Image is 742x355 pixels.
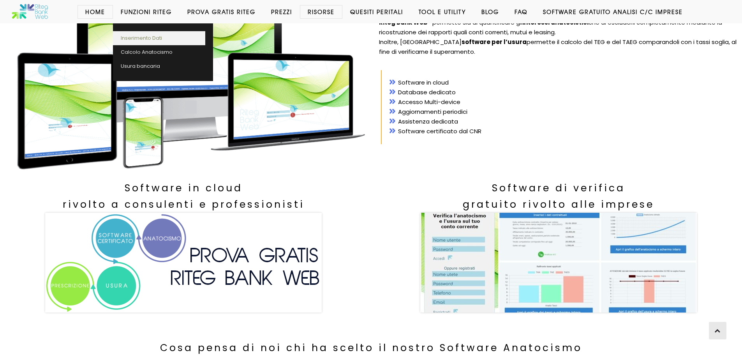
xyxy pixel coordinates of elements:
[507,8,535,16] a: Faq
[180,8,263,16] a: Prova Gratis Riteg
[379,18,738,57] p: ® permette sia di quantificare gli che di escluderli completamente mediante la ricostruzione dei ...
[390,117,729,127] li: Assistenza dedicata
[113,31,205,45] a: Inserimento Dati
[390,97,729,107] li: Accesso Multi-device
[462,38,527,46] strong: software per l’usura
[113,8,180,16] a: Funzioni Riteg
[12,4,49,19] img: Software anatocismo e usura bancaria
[78,8,113,16] a: Home
[411,8,474,16] a: Tool e Utility
[390,127,729,136] li: Software certificato dal CNR
[390,88,729,97] li: Database dedicato
[535,8,691,16] a: Software GRATUITO analisi c/c imprese
[45,213,322,313] img: Software anatocismo e usura. Analisi conti correnti, mutui e leasing. Prova gratis Riteg Bank
[390,107,729,117] li: Aggiornamenti periodici
[263,8,300,16] a: Prezzi
[390,78,729,88] li: Software in cloud
[420,213,697,313] img: software-calcolo-anatocismo-usura-verifica-analisi-conto-corrente
[113,59,205,73] a: Usura bancaria
[474,8,507,16] a: Blog
[113,45,205,59] a: Calcolo Anatocismo
[300,8,342,16] a: Risorse
[342,8,411,16] a: Quesiti Peritali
